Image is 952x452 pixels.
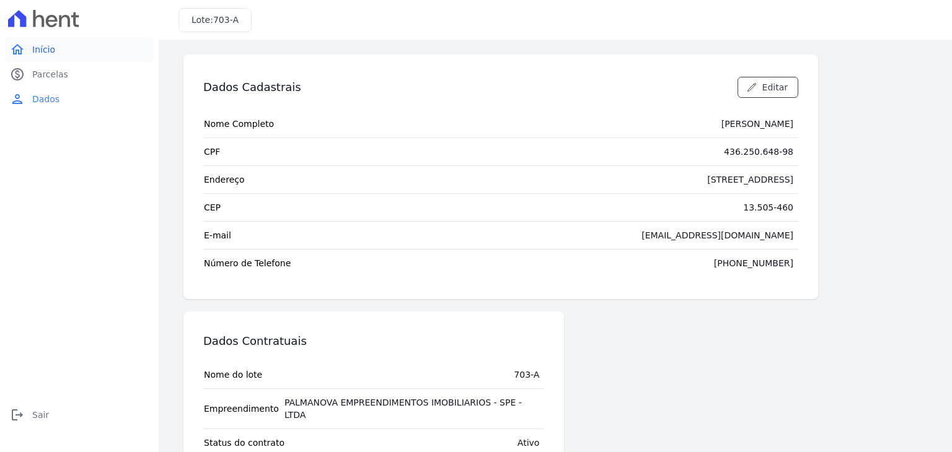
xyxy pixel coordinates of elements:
div: PALMANOVA EMPREENDIMENTOS IMOBILIARIOS - SPE - LTDA [284,396,540,421]
a: paidParcelas [5,62,154,87]
a: Editar [738,77,798,98]
h3: Dados Contratuais [203,334,307,349]
span: Nome do lote [204,368,262,381]
div: [PERSON_NAME] [721,118,793,130]
a: personDados [5,87,154,111]
span: Início [32,43,55,56]
span: Dados [32,93,59,105]
span: Status do contrato [204,437,284,449]
i: home [10,42,25,57]
a: homeInício [5,37,154,62]
span: Empreendimento [204,396,279,421]
div: [PHONE_NUMBER] [714,257,793,269]
span: Sair [32,409,49,421]
i: person [10,92,25,106]
span: CEP [204,201,221,214]
div: 436.250.648-98 [724,146,793,158]
span: Número de Telefone [204,257,291,269]
span: Editar [762,81,788,93]
h3: Dados Cadastrais [203,80,301,95]
span: Endereço [204,173,245,186]
span: CPF [204,146,220,158]
i: logout [10,407,25,422]
div: [STREET_ADDRESS] [707,173,793,186]
h3: Lote: [192,14,239,27]
div: [EMAIL_ADDRESS][DOMAIN_NAME] [641,229,793,241]
span: Nome Completo [204,118,274,130]
span: E-mail [204,229,231,241]
span: Parcelas [32,68,68,80]
div: Ativo [518,437,540,449]
div: 13.505-460 [743,201,793,214]
div: 703-A [514,368,539,381]
a: logoutSair [5,402,154,427]
i: paid [10,67,25,82]
span: 703-A [213,15,239,25]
